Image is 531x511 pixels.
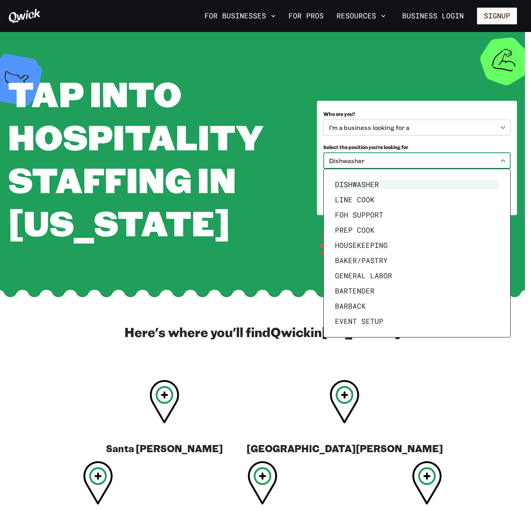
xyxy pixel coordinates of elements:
[332,208,502,223] li: FOH Support
[332,268,502,283] li: General Labor
[332,177,502,192] li: Dishwasher
[332,283,502,299] li: Bartender
[332,253,502,268] li: Baker/Pastry
[332,238,502,253] li: Housekeeping
[332,299,502,314] li: Barback
[332,314,502,329] li: Event Setup
[332,223,502,238] li: Prep Cook
[332,192,502,208] li: Line Cook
